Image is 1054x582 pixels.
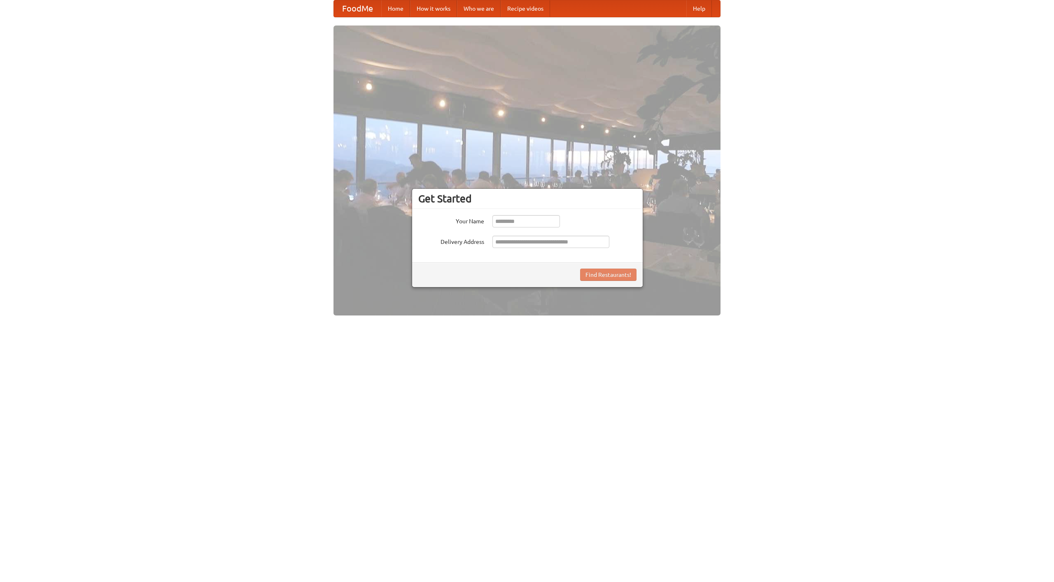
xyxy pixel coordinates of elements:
label: Delivery Address [418,236,484,246]
h3: Get Started [418,192,637,205]
a: Home [381,0,410,17]
button: Find Restaurants! [580,269,637,281]
a: Help [686,0,712,17]
a: Who we are [457,0,501,17]
a: How it works [410,0,457,17]
label: Your Name [418,215,484,225]
a: Recipe videos [501,0,550,17]
a: FoodMe [334,0,381,17]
